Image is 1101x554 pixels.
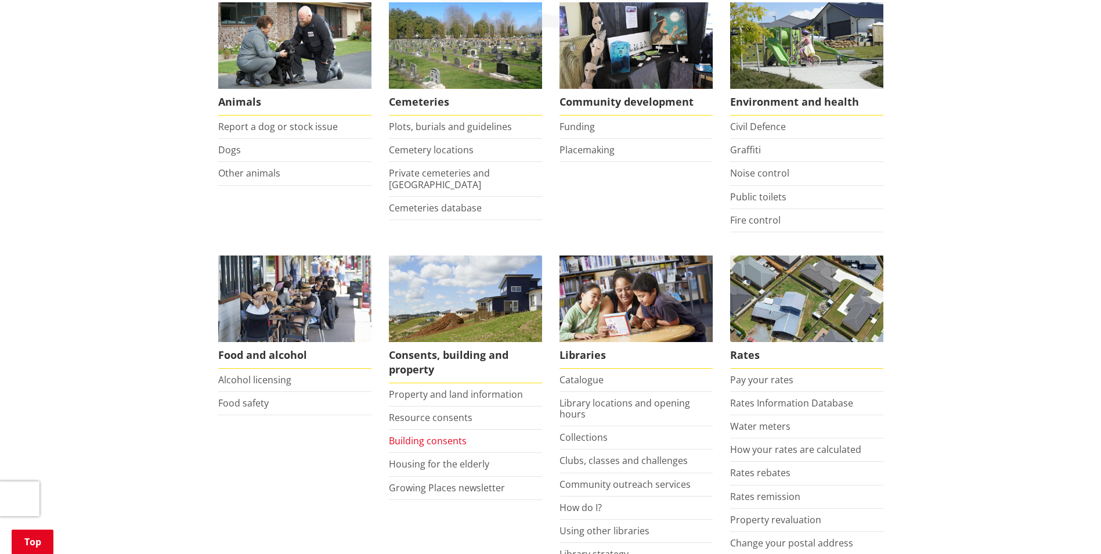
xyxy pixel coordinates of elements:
a: Civil Defence [730,120,786,133]
iframe: Messenger Launcher [1048,505,1089,547]
a: Placemaking [559,143,615,156]
a: Using other libraries [559,524,649,537]
a: Private cemeteries and [GEOGRAPHIC_DATA] [389,167,490,190]
span: Cemeteries [389,89,542,116]
a: How your rates are calculated [730,443,861,456]
img: Food and Alcohol in the Waikato [218,256,371,342]
a: Rates remission [730,490,800,503]
span: Rates [730,342,883,369]
a: Collections [559,431,608,444]
a: Food safety [218,397,269,409]
a: Property revaluation [730,513,821,526]
a: Alcohol licensing [218,373,291,386]
a: Catalogue [559,373,604,386]
a: Pay your rates [730,373,793,386]
img: Land and property thumbnail [389,256,542,342]
span: Community development [559,89,713,116]
a: Pay your rates online Rates [730,256,883,369]
a: Noise control [730,167,789,179]
a: Top [12,530,53,554]
a: Rates Information Database [730,397,853,409]
a: Graffiti [730,143,761,156]
a: Other animals [218,167,280,179]
img: New housing in Pokeno [730,2,883,89]
a: Plots, burials and guidelines [389,120,512,133]
a: New housing in Pokeno Environment and health [730,2,883,116]
img: Waikato District Council libraries [559,256,713,342]
span: Animals [218,89,371,116]
a: New Pokeno housing development Consents, building and property [389,256,542,383]
a: Huntly Cemetery Cemeteries [389,2,542,116]
a: Water meters [730,420,790,433]
img: Animal Control [218,2,371,89]
img: Huntly Cemetery [389,2,542,89]
a: Library locations and opening hours [559,397,690,420]
a: Rates rebates [730,466,790,479]
span: Libraries [559,342,713,369]
a: Resource consents [389,411,472,424]
span: Environment and health [730,89,883,116]
a: Cemeteries database [389,202,482,214]
a: Growing Places newsletter [389,481,505,494]
a: Clubs, classes and challenges [559,454,688,467]
a: Report a dog or stock issue [218,120,338,133]
a: Fire control [730,214,781,226]
a: Funding [559,120,595,133]
a: Dogs [218,143,241,156]
a: Waikato District Council Animal Control team Animals [218,2,371,116]
a: How do I? [559,501,602,514]
a: Matariki Travelling Suitcase Art Exhibition Community development [559,2,713,116]
a: Public toilets [730,190,786,203]
a: Cemetery locations [389,143,474,156]
a: Property and land information [389,388,523,401]
a: Library membership is free to everyone who lives in the Waikato district. Libraries [559,256,713,369]
span: Food and alcohol [218,342,371,369]
a: Housing for the elderly [389,458,489,470]
a: Community outreach services [559,478,691,491]
span: Consents, building and property [389,342,542,383]
img: Rates-thumbnail [730,256,883,342]
a: Change your postal address [730,537,853,549]
a: Food and Alcohol in the Waikato Food and alcohol [218,256,371,369]
img: Matariki Travelling Suitcase Art Exhibition [559,2,713,89]
a: Building consents [389,434,467,447]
